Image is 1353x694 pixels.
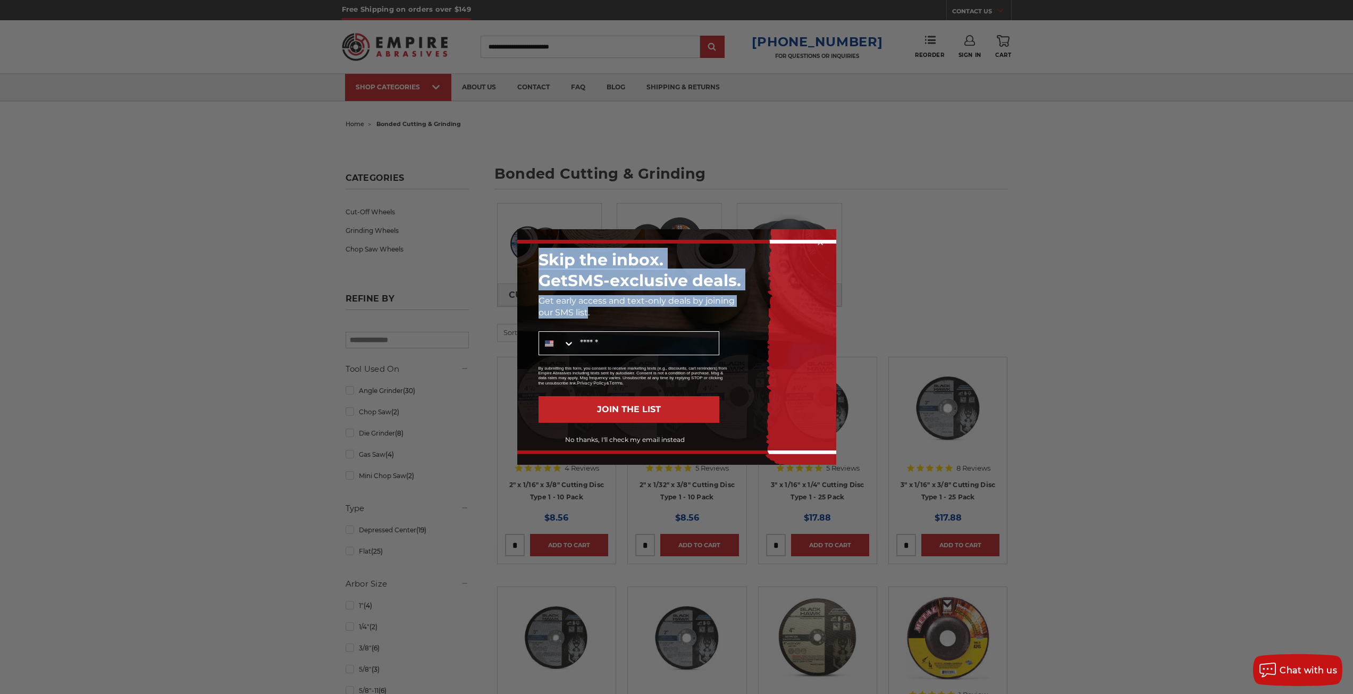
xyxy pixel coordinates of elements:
button: Search Countries [539,332,575,355]
span: Skip the inbox. [539,250,663,270]
button: Chat with us [1253,654,1342,686]
span: SMS-exclusive deals. [568,271,741,290]
img: United States [545,339,553,348]
p: By submitting this form, you consent to receive marketing texts (e.g., discounts, cart reminders)... [539,366,730,386]
button: Close dialog [815,237,826,248]
span: our SMS list. [539,307,590,317]
span: Get [539,271,568,290]
a: Privacy Policy [577,380,606,386]
span: Chat with us [1280,665,1337,675]
button: No thanks, I'll check my email instead [531,431,719,449]
span: Get early access and text-only deals by joining [539,296,735,306]
a: Terms [609,380,623,386]
button: JOIN THE LIST [539,396,719,423]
